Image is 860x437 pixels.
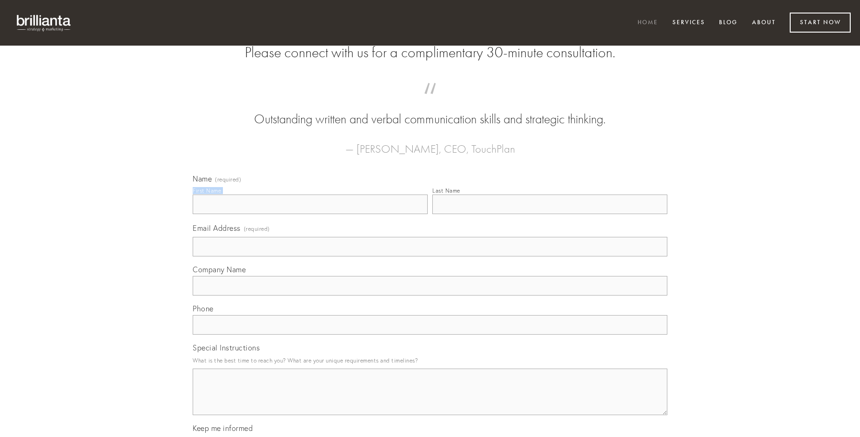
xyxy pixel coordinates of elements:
[713,15,744,31] a: Blog
[208,92,652,110] span: “
[193,187,221,194] div: First Name
[193,343,260,352] span: Special Instructions
[746,15,782,31] a: About
[632,15,664,31] a: Home
[244,222,270,235] span: (required)
[215,177,241,182] span: (required)
[208,128,652,158] figcaption: — [PERSON_NAME], CEO, TouchPlan
[193,424,253,433] span: Keep me informed
[193,354,667,367] p: What is the best time to reach you? What are your unique requirements and timelines?
[790,13,851,33] a: Start Now
[9,9,79,36] img: brillianta - research, strategy, marketing
[193,265,246,274] span: Company Name
[193,223,241,233] span: Email Address
[208,92,652,128] blockquote: Outstanding written and verbal communication skills and strategic thinking.
[432,187,460,194] div: Last Name
[193,174,212,183] span: Name
[193,304,214,313] span: Phone
[193,44,667,61] h2: Please connect with us for a complimentary 30-minute consultation.
[666,15,711,31] a: Services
